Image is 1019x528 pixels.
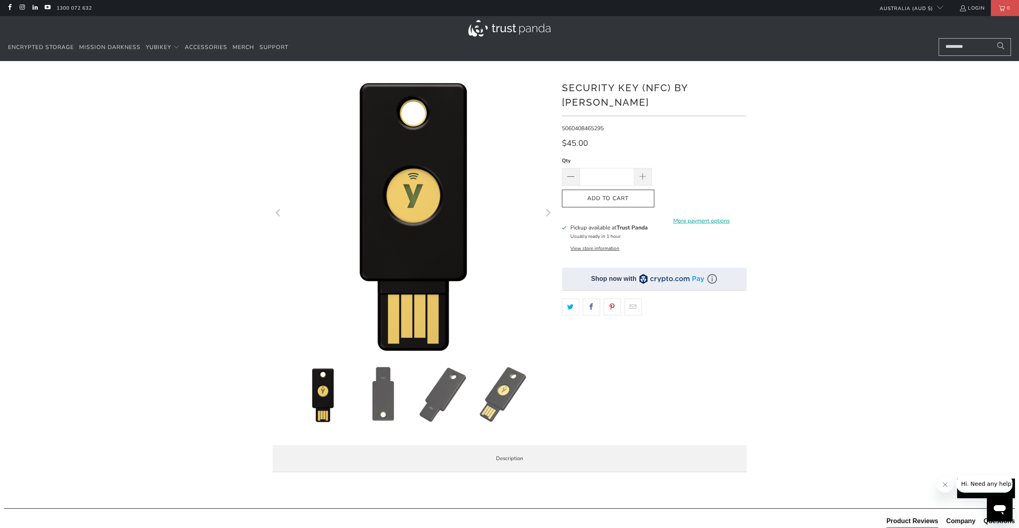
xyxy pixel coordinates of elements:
[570,223,648,232] h3: Pickup available at
[273,445,747,472] label: Description
[31,5,38,11] a: Trust Panda Australia on LinkedIn
[939,38,1011,56] input: Search...
[273,73,554,354] a: Security Key (NFC) by Yubico - Trust Panda
[886,517,938,526] div: Product Reviews
[562,138,588,149] span: $45.00
[562,79,747,110] h1: Security Key (NFC) by [PERSON_NAME]
[295,366,351,423] img: Security Key (NFC) by Yubico - Trust Panda
[617,224,648,231] b: Trust Panda
[185,43,227,51] span: Accessories
[18,5,25,11] a: Trust Panda Australia on Instagram
[415,366,472,423] img: Security Key (NFC) by Yubico - Trust Panda
[570,245,619,252] button: View store information
[562,190,654,208] button: Add to Cart
[355,366,411,423] img: Security Key (NFC) by Yubico - Trust Panda
[570,233,621,239] small: Usually ready in 1 hour
[991,38,1011,56] button: Search
[79,38,141,57] a: Mission Darkness
[272,73,285,354] button: Previous
[146,38,180,57] summary: YubiKey
[233,38,254,57] a: Merch
[562,329,747,356] iframe: Reviews Widget
[185,38,227,57] a: Accessories
[6,5,13,11] a: Trust Panda Australia on Facebook
[259,43,288,51] span: Support
[146,43,171,51] span: YubiKey
[79,43,141,51] span: Mission Darkness
[583,299,600,315] a: Share this on Facebook
[562,125,604,132] span: 5060408465295
[562,156,652,165] label: Qty
[946,517,976,526] div: Company
[959,4,985,12] a: Login
[562,299,579,315] a: Share this on Twitter
[468,20,551,37] img: Trust Panda Australia
[570,195,646,202] span: Add to Cart
[8,43,74,51] span: Encrypted Storage
[259,38,288,57] a: Support
[625,299,642,315] a: Email this to a friend
[57,4,92,12] a: 1300 072 632
[8,38,288,57] nav: Translation missing: en.navigation.header.main_nav
[5,6,58,12] span: Hi. Need any help?
[476,366,532,423] img: Security Key (NFC) by Yubico - Trust Panda
[44,5,51,11] a: Trust Panda Australia on YouTube
[604,299,621,315] a: Share this on Pinterest
[937,477,953,493] iframe: Close message
[541,73,554,354] button: Next
[987,496,1013,522] iframe: Button to launch messaging window
[233,43,254,51] span: Merch
[984,517,1015,526] div: Questions
[956,475,1013,493] iframe: Message from company
[8,38,74,57] a: Encrypted Storage
[657,217,747,225] a: More payment options
[591,274,637,283] div: Shop now with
